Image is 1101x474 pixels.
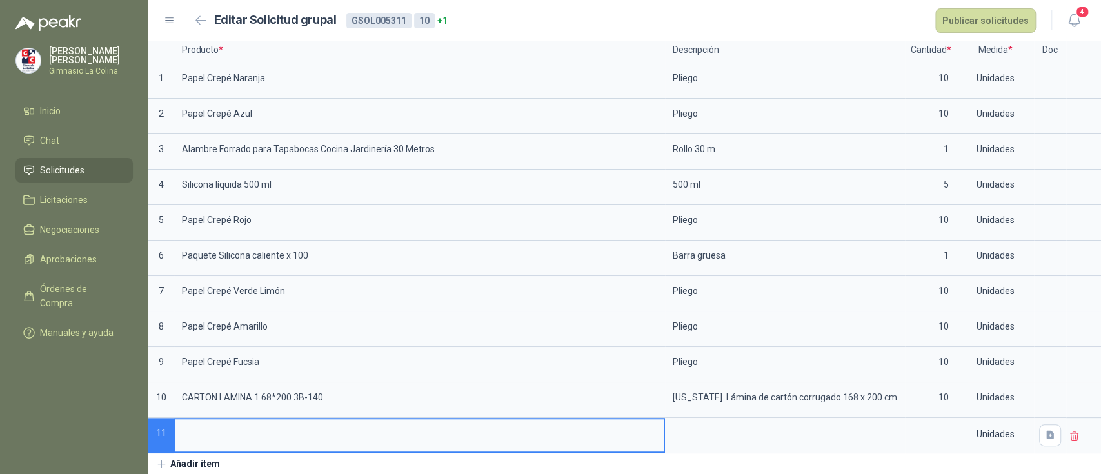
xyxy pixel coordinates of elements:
p: Papel Crepé Naranja [174,63,665,99]
p: Pliego [665,99,905,134]
a: Órdenes de Compra [15,277,133,315]
p: 2 [148,99,174,134]
p: 6 [148,241,174,276]
p: Papel Crepé Azul [174,99,665,134]
p: Unidades [957,134,1034,170]
p: 5 [148,205,174,241]
img: Company Logo [16,48,41,73]
p: Medida [957,37,1034,63]
p: 5 [905,170,957,205]
a: Solicitudes [15,158,133,183]
p: 10 [905,63,957,99]
p: 4 [148,170,174,205]
a: Manuales y ayuda [15,321,133,345]
p: 1 [905,241,957,276]
p: Unidades [957,276,1034,311]
p: 10 [905,382,957,418]
span: Chat [40,133,59,148]
p: 10 [905,99,957,134]
span: Inicio [40,104,61,118]
span: Órdenes de Compra [40,282,121,310]
p: 9 [148,347,174,382]
a: Aprobaciones [15,247,133,272]
p: Papel Crepé Fucsia [174,347,665,382]
p: Pliego [665,205,905,241]
p: Unidades [957,99,1034,134]
p: Unidades [957,63,1034,99]
p: 500 ml [665,170,905,205]
p: Alambre Forrado para Tapabocas Cocina Jardinería 30 Metros [174,134,665,170]
p: Unidades [957,347,1034,382]
a: Chat [15,128,133,153]
button: 4 [1062,9,1086,32]
p: 10 [905,276,957,311]
span: Negociaciones [40,222,99,237]
p: [PERSON_NAME] [PERSON_NAME] [49,46,133,64]
p: 8 [148,311,174,347]
p: 1 [905,134,957,170]
p: 10 [905,205,957,241]
p: Silicona líquida 500 ml [174,170,665,205]
h2: Editar Solicitud grupal [214,11,337,30]
button: Publicar solicitudes [935,8,1036,33]
a: Licitaciones [15,188,133,212]
div: 10 [414,13,435,28]
p: 10 [905,311,957,347]
div: Unidades [958,419,1033,449]
p: 10 [148,382,174,418]
span: 4 [1075,6,1089,18]
p: Rollo 30 m [665,134,905,170]
a: Inicio [15,99,133,123]
p: 1 [148,63,174,99]
p: Unidades [957,205,1034,241]
p: 7 [148,276,174,311]
p: Gimnasio La Colina [49,67,133,75]
span: Solicitudes [40,163,84,177]
p: Unidades [957,382,1034,418]
p: Unidades [957,170,1034,205]
p: Papel Crepé Rojo [174,205,665,241]
p: Cantidad [905,37,957,63]
p: Papel Crepé Verde Limón [174,276,665,311]
p: Papel Crepé Amarillo [174,311,665,347]
span: Licitaciones [40,193,88,207]
p: CARTON LAMINA 1.68*200 3B-140 [174,382,665,418]
p: Barra gruesa [665,241,905,276]
p: Pliego [665,311,905,347]
p: Pliego [665,63,905,99]
div: GSOL005311 [346,13,412,28]
span: + 1 [437,14,448,28]
p: Paquete Silicona caliente x 100 [174,241,665,276]
p: Unidades [957,311,1034,347]
span: Manuales y ayuda [40,326,114,340]
span: Aprobaciones [40,252,97,266]
p: Producto [174,37,665,63]
img: Logo peakr [15,15,81,31]
p: Unidades [957,241,1034,276]
a: Negociaciones [15,217,133,242]
p: [US_STATE]. Lámina de cartón corrugado 168 x 200 cm [665,382,905,418]
p: Descripción [665,37,905,63]
p: 11 [148,418,174,453]
p: Pliego [665,347,905,382]
p: Pliego [665,276,905,311]
p: 3 [148,134,174,170]
p: Doc [1034,37,1066,63]
p: 10 [905,347,957,382]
